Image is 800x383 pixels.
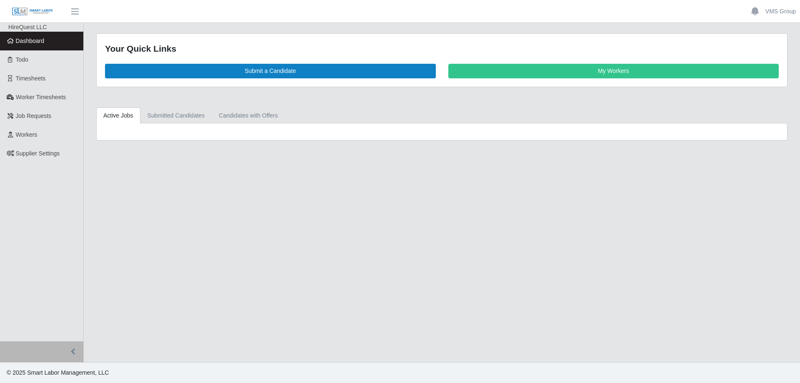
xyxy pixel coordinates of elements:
[105,64,436,78] a: Submit a Candidate
[8,24,47,30] span: HireQuest LLC
[16,56,28,63] span: Todo
[16,131,37,138] span: Workers
[7,369,109,376] span: © 2025 Smart Labor Management, LLC
[16,75,46,82] span: Timesheets
[448,64,779,78] a: My Workers
[212,108,285,124] a: Candidates with Offers
[96,108,140,124] a: Active Jobs
[140,108,212,124] a: Submitted Candidates
[16,94,66,100] span: Worker Timesheets
[16,113,52,119] span: Job Requests
[16,38,45,44] span: Dashboard
[105,42,779,55] div: Your Quick Links
[765,7,796,16] a: VMS Group
[16,150,60,157] span: Supplier Settings
[12,7,53,16] img: SLM Logo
